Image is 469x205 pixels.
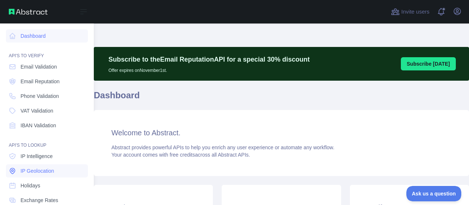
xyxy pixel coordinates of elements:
[401,57,456,70] button: Subscribe [DATE]
[111,152,250,158] span: Your account comes with across all Abstract APIs.
[6,75,88,88] a: Email Reputation
[389,6,431,18] button: Invite users
[406,186,462,201] iframe: Toggle Customer Support
[108,54,310,65] p: Subscribe to the Email Reputation API for a special 30 % discount
[21,92,59,100] span: Phone Validation
[111,144,335,150] span: Abstract provides powerful APIs to help you enrich any user experience or automate any workflow.
[6,119,88,132] a: IBAN Validation
[21,63,57,70] span: Email Validation
[6,89,88,103] a: Phone Validation
[21,107,53,114] span: VAT Validation
[111,128,451,138] h3: Welcome to Abstract.
[6,164,88,177] a: IP Geolocation
[6,133,88,148] div: API'S TO LOOKUP
[21,197,58,204] span: Exchange Rates
[170,152,195,158] span: free credits
[6,179,88,192] a: Holidays
[21,122,56,129] span: IBAN Validation
[401,8,429,16] span: Invite users
[9,9,48,15] img: Abstract API
[6,44,88,59] div: API'S TO VERIFY
[21,167,54,175] span: IP Geolocation
[108,65,310,73] p: Offer expires on November 1st.
[21,153,53,160] span: IP Intelligence
[94,89,469,107] h1: Dashboard
[6,29,88,43] a: Dashboard
[21,78,60,85] span: Email Reputation
[6,150,88,163] a: IP Intelligence
[21,182,40,189] span: Holidays
[6,60,88,73] a: Email Validation
[6,104,88,117] a: VAT Validation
